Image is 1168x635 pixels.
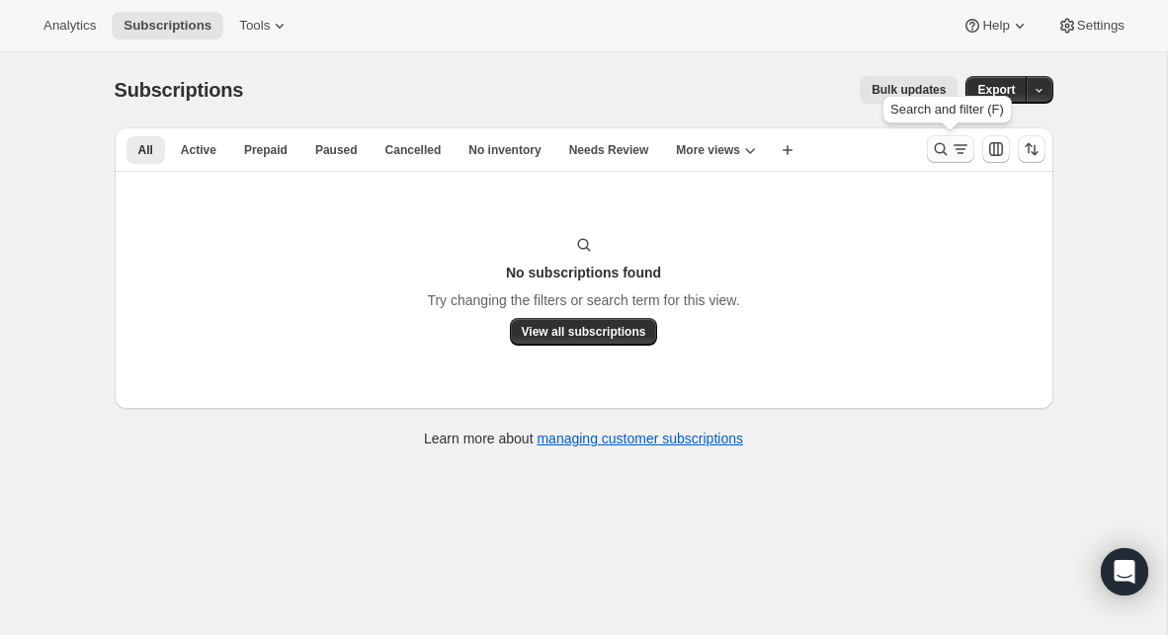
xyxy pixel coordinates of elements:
[676,142,740,158] span: More views
[138,142,153,158] span: All
[43,18,96,34] span: Analytics
[424,429,743,448] p: Learn more about
[112,12,223,40] button: Subscriptions
[522,324,646,340] span: View all subscriptions
[244,142,288,158] span: Prepaid
[982,18,1009,34] span: Help
[1045,12,1136,40] button: Settings
[181,142,216,158] span: Active
[664,136,768,164] button: More views
[872,82,946,98] span: Bulk updates
[506,263,661,282] h3: No subscriptions found
[927,135,974,163] button: Search and filter results
[1077,18,1125,34] span: Settings
[32,12,108,40] button: Analytics
[965,76,1027,104] button: Export
[124,18,211,34] span: Subscriptions
[982,135,1010,163] button: Customize table column order and visibility
[951,12,1041,40] button: Help
[115,79,244,101] span: Subscriptions
[1018,135,1045,163] button: Sort the results
[1101,548,1148,595] div: Open Intercom Messenger
[239,18,270,34] span: Tools
[569,142,649,158] span: Needs Review
[510,318,658,346] button: View all subscriptions
[427,290,739,310] p: Try changing the filters or search term for this view.
[227,12,301,40] button: Tools
[537,431,743,446] a: managing customer subscriptions
[385,142,442,158] span: Cancelled
[468,142,541,158] span: No inventory
[860,76,958,104] button: Bulk updates
[772,136,803,164] button: Create new view
[315,142,358,158] span: Paused
[977,82,1015,98] span: Export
